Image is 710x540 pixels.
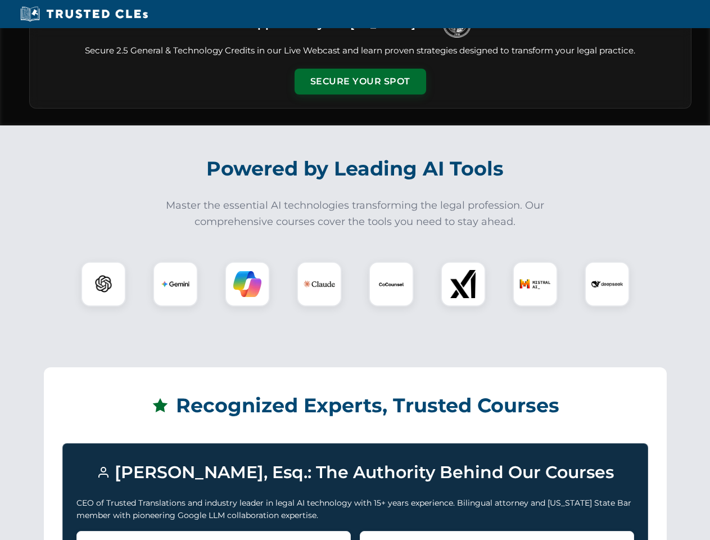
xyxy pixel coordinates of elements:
[377,270,405,298] img: CoCounsel Logo
[297,262,342,307] div: Claude
[87,268,120,300] img: ChatGPT Logo
[44,149,667,188] h2: Powered by Leading AI Tools
[513,262,558,307] div: Mistral AI
[76,457,634,488] h3: [PERSON_NAME], Esq.: The Authority Behind Our Courses
[585,262,630,307] div: DeepSeek
[449,270,477,298] img: xAI Logo
[43,44,677,57] p: Secure 2.5 General & Technology Credits in our Live Webcast and learn proven strategies designed ...
[225,262,270,307] div: Copilot
[76,497,634,522] p: CEO of Trusted Translations and industry leader in legal AI technology with 15+ years experience....
[233,270,261,298] img: Copilot Logo
[369,262,414,307] div: CoCounsel
[519,268,551,300] img: Mistral AI Logo
[81,262,126,307] div: ChatGPT
[62,386,648,425] h2: Recognized Experts, Trusted Courses
[161,270,189,298] img: Gemini Logo
[17,6,151,22] img: Trusted CLEs
[295,69,426,94] button: Secure Your Spot
[304,268,335,300] img: Claude Logo
[441,262,486,307] div: xAI
[153,262,198,307] div: Gemini
[159,197,552,230] p: Master the essential AI technologies transforming the legal profession. Our comprehensive courses...
[591,268,623,300] img: DeepSeek Logo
